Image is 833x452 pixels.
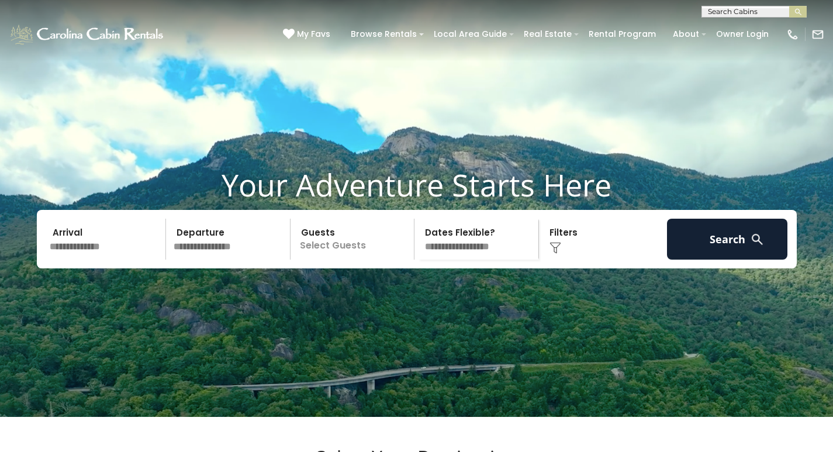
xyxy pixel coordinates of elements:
[811,28,824,41] img: mail-regular-white.png
[9,23,167,46] img: White-1-1-2.png
[786,28,799,41] img: phone-regular-white.png
[549,242,561,254] img: filter--v1.png
[710,25,775,43] a: Owner Login
[297,28,330,40] span: My Favs
[283,28,333,41] a: My Favs
[294,219,414,260] p: Select Guests
[667,219,788,260] button: Search
[583,25,662,43] a: Rental Program
[428,25,513,43] a: Local Area Guide
[345,25,423,43] a: Browse Rentals
[9,167,824,203] h1: Your Adventure Starts Here
[518,25,578,43] a: Real Estate
[667,25,705,43] a: About
[750,232,765,247] img: search-regular-white.png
